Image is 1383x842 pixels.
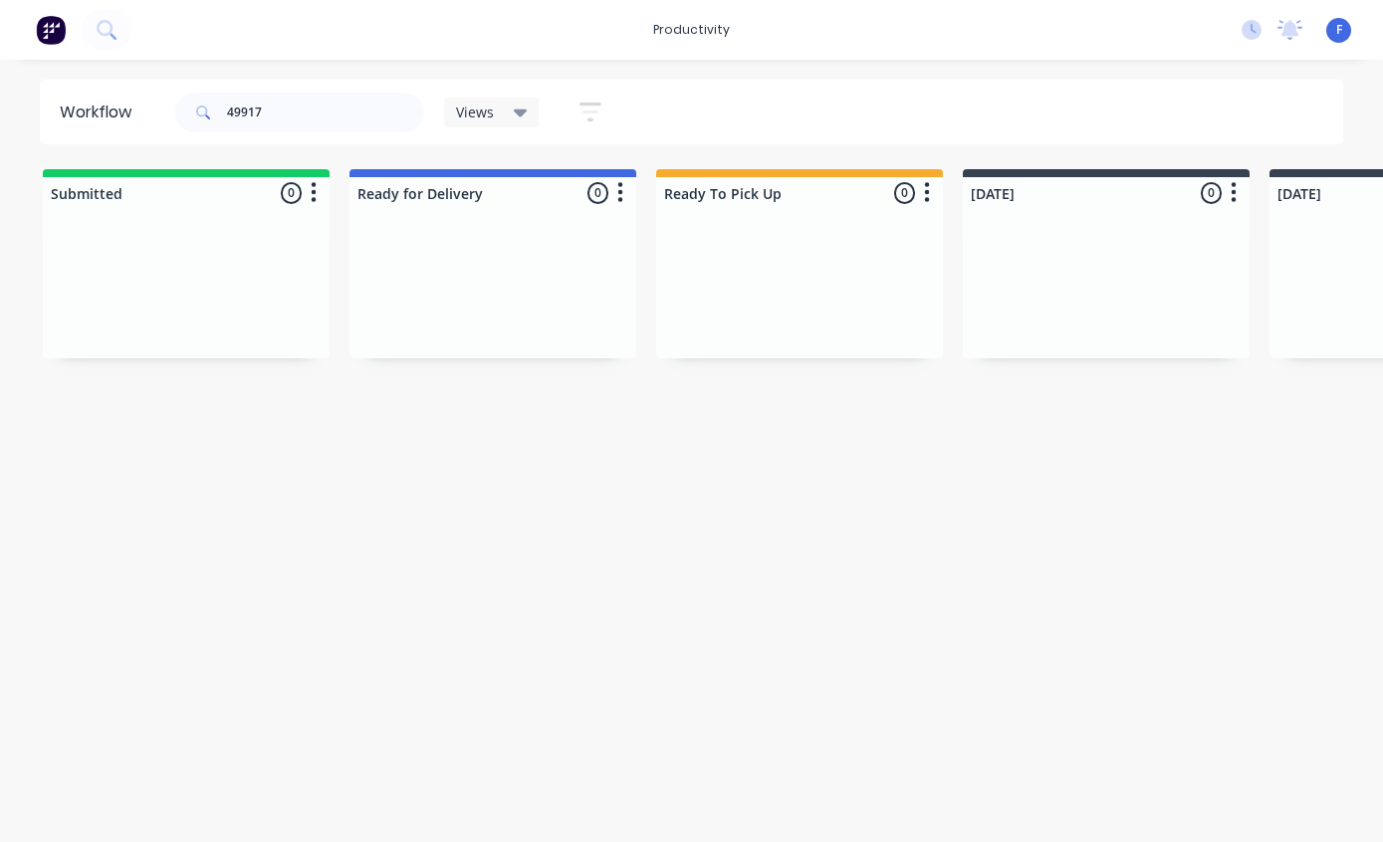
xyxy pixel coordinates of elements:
[643,15,740,45] div: productivity
[456,102,494,122] span: Views
[36,15,66,45] img: Factory
[1336,21,1342,39] span: F
[227,93,424,132] input: Search for orders...
[60,101,141,124] div: Workflow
